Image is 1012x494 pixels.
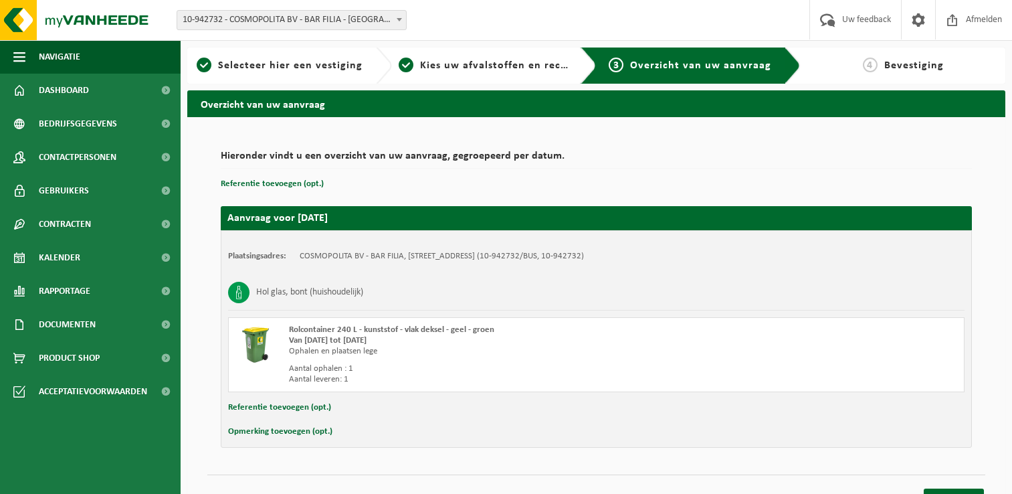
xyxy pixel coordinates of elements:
span: 10-942732 - COSMOPOLITA BV - BAR FILIA - KORTRIJK [177,10,407,30]
span: Documenten [39,308,96,341]
span: 4 [863,58,878,72]
a: 1Selecteer hier een vestiging [194,58,365,74]
span: Bevestiging [884,60,944,71]
span: Gebruikers [39,174,89,208]
span: Selecteer hier een vestiging [218,60,363,71]
span: 1 [197,58,211,72]
span: 10-942732 - COSMOPOLITA BV - BAR FILIA - KORTRIJK [177,11,406,29]
span: Kies uw afvalstoffen en recipiënten [420,60,604,71]
div: Aantal ophalen : 1 [289,363,650,374]
span: Rapportage [39,274,90,308]
span: Navigatie [39,40,80,74]
strong: Plaatsingsadres: [228,252,286,260]
button: Referentie toevoegen (opt.) [228,399,331,416]
span: Product Shop [39,341,100,375]
span: Bedrijfsgegevens [39,107,117,141]
img: WB-0240-HPE-GN-50.png [235,325,276,365]
h2: Hieronder vindt u een overzicht van uw aanvraag, gegroepeerd per datum. [221,151,972,169]
strong: Van [DATE] tot [DATE] [289,336,367,345]
strong: Aanvraag voor [DATE] [227,213,328,224]
div: Aantal leveren: 1 [289,374,650,385]
span: 3 [609,58,623,72]
span: Overzicht van uw aanvraag [630,60,771,71]
span: Kalender [39,241,80,274]
span: Rolcontainer 240 L - kunststof - vlak deksel - geel - groen [289,325,494,334]
span: Contracten [39,208,91,241]
span: Contactpersonen [39,141,116,174]
h3: Hol glas, bont (huishoudelijk) [256,282,363,303]
button: Opmerking toevoegen (opt.) [228,423,332,440]
a: 2Kies uw afvalstoffen en recipiënten [399,58,570,74]
h2: Overzicht van uw aanvraag [187,90,1005,116]
span: 2 [399,58,413,72]
span: Acceptatievoorwaarden [39,375,147,408]
button: Referentie toevoegen (opt.) [221,175,324,193]
div: Ophalen en plaatsen lege [289,346,650,357]
td: COSMOPOLITA BV - BAR FILIA, [STREET_ADDRESS] (10-942732/BUS, 10-942732) [300,251,584,262]
span: Dashboard [39,74,89,107]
